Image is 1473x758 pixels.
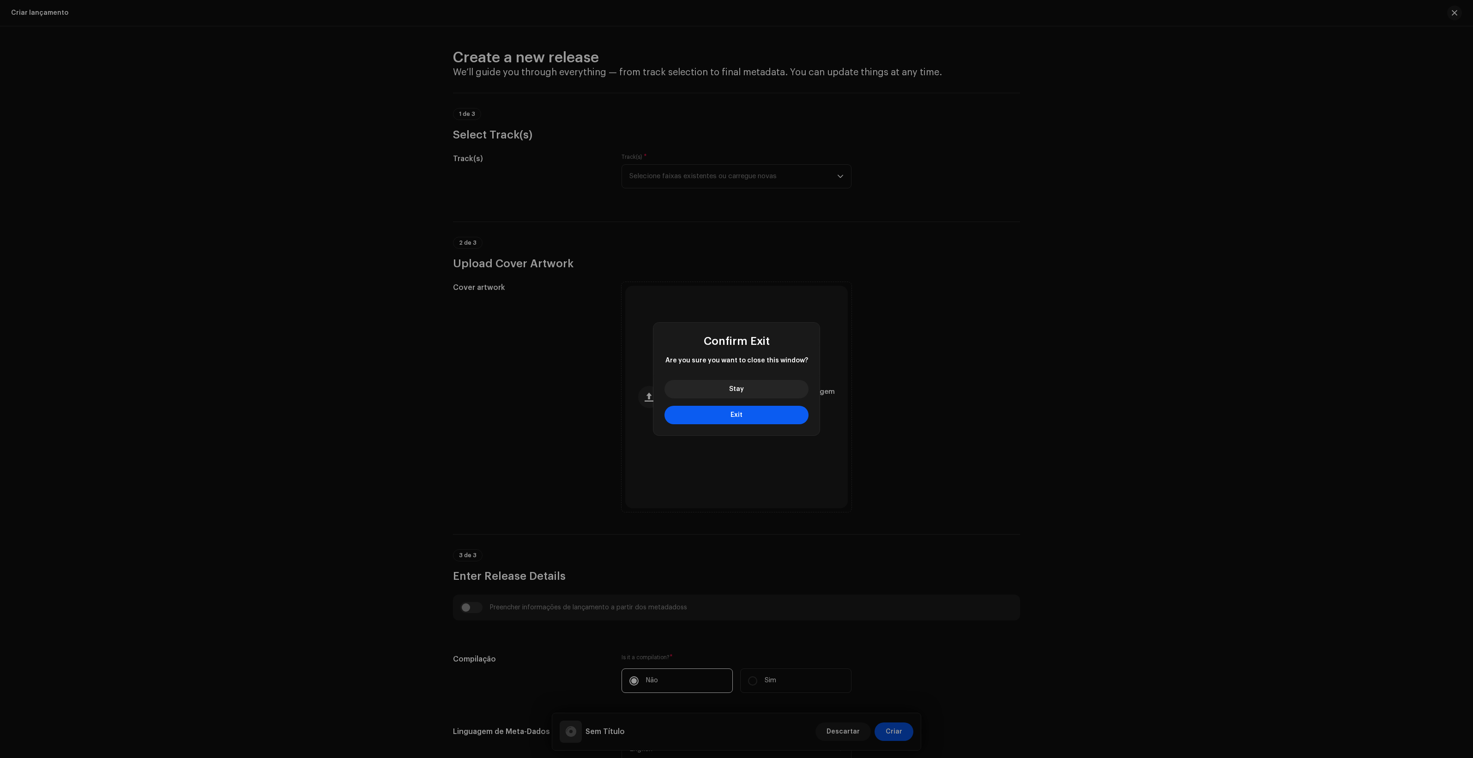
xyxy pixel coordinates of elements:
[730,412,743,418] span: Exit
[664,406,809,424] button: Exit
[729,386,744,392] span: Stay
[664,380,809,398] button: Stay
[704,336,770,347] span: Confirm Exit
[664,356,809,365] span: Are you sure you want to close this window?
